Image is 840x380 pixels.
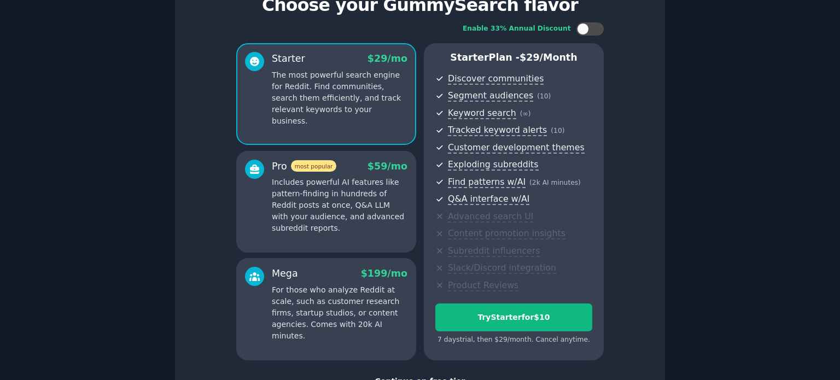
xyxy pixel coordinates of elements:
span: $ 59 /mo [367,161,407,172]
span: ( 2k AI minutes ) [529,179,581,186]
p: For those who analyze Reddit at scale, such as customer research firms, startup studios, or conte... [272,284,407,342]
span: most popular [291,160,337,172]
div: Mega [272,267,298,280]
p: Includes powerful AI features like pattern-finding in hundreds of Reddit posts at once, Q&A LLM w... [272,177,407,234]
span: Customer development themes [448,142,585,154]
span: Segment audiences [448,90,533,102]
span: Exploding subreddits [448,159,538,171]
span: Content promotion insights [448,228,565,239]
span: Discover communities [448,73,544,85]
span: Subreddit influencers [448,245,540,257]
span: $ 199 /mo [361,268,407,279]
span: Advanced search UI [448,211,533,223]
div: 7 days trial, then $ 29 /month . Cancel anytime. [435,335,592,345]
span: Keyword search [448,108,516,119]
span: Find patterns w/AI [448,177,526,188]
div: Enable 33% Annual Discount [463,24,571,34]
span: Slack/Discord integration [448,262,556,274]
button: TryStarterfor$10 [435,303,592,331]
div: Starter [272,52,305,66]
span: $ 29 /month [520,52,577,63]
span: Tracked keyword alerts [448,125,547,136]
span: ( 10 ) [537,92,551,100]
p: Starter Plan - [435,51,592,65]
span: Product Reviews [448,280,518,291]
p: The most powerful search engine for Reddit. Find communities, search them efficiently, and track ... [272,69,407,127]
span: ( 10 ) [551,127,564,135]
div: Pro [272,160,336,173]
span: ( ∞ ) [520,110,531,118]
span: $ 29 /mo [367,53,407,64]
div: Try Starter for $10 [436,312,592,323]
span: Q&A interface w/AI [448,194,529,205]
